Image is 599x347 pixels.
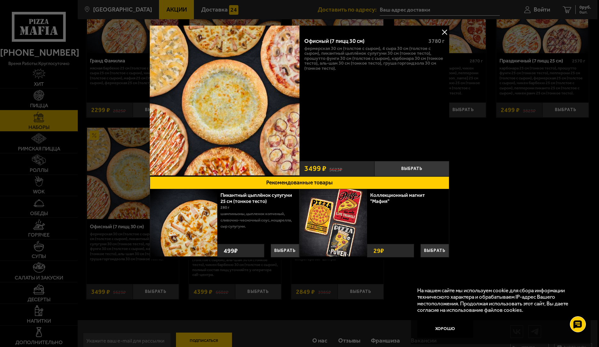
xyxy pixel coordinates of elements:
strong: 499 ₽ [222,244,239,257]
a: Пикантный цыплёнок сулугуни 25 см (тонкое тесто) [220,192,292,204]
div: Офисный (7 пицц 30 см) [304,38,423,44]
span: 3499 ₽ [304,165,326,172]
p: шампиньоны, цыпленок копченый, сливочно-чесночный соус, моцарелла, сыр сулугуни. [220,211,294,230]
button: Выбрать [374,161,449,176]
button: Выбрать [420,244,449,257]
p: Фермерская 30 см (толстое с сыром), 4 сыра 30 см (толстое с сыром), Пикантный цыплёнок сулугуни 3... [304,46,445,71]
button: Хорошо [417,319,474,338]
button: Выбрать [271,244,299,257]
strong: 29 ₽ [372,244,386,257]
img: Офисный (7 пицц 30 см) [150,26,299,175]
span: 280 г [220,205,229,210]
a: Коллекционный магнит "Мафия" [370,192,425,204]
s: 5623 ₽ [329,165,342,172]
p: На нашем сайте мы используем cookie для сбора информации технического характера и обрабатываем IP... [417,287,581,313]
a: Офисный (7 пицц 30 см) [150,26,299,176]
span: 3780 г [428,38,444,44]
button: Рекомендованные товары [150,176,449,189]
